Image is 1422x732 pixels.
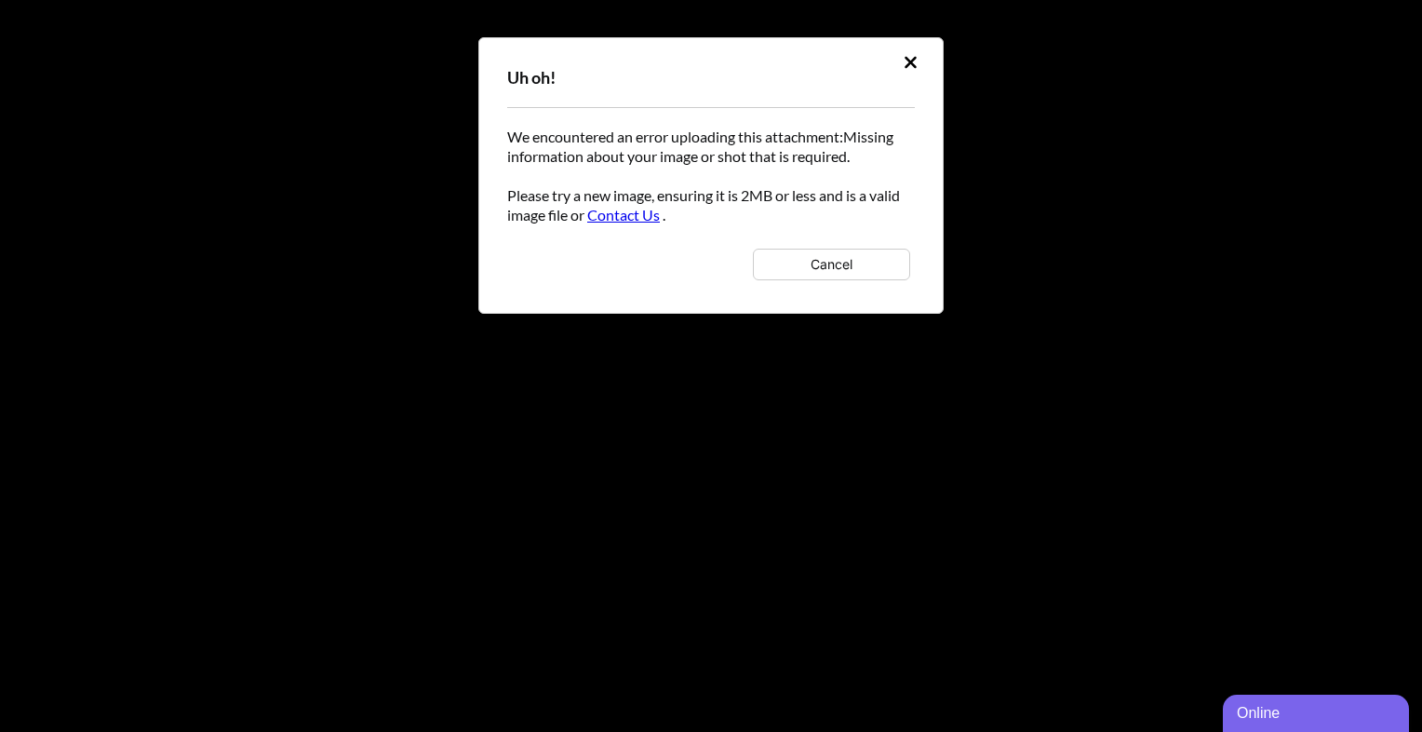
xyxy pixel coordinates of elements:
button: Cancel [753,249,910,280]
a: Contact Us [587,206,660,224]
div: We encountered an error uploading this attachment: Missing information about your image or shot t... [507,127,915,285]
iframe: chat widget [1223,691,1413,732]
span: Uh oh! [507,67,556,88]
